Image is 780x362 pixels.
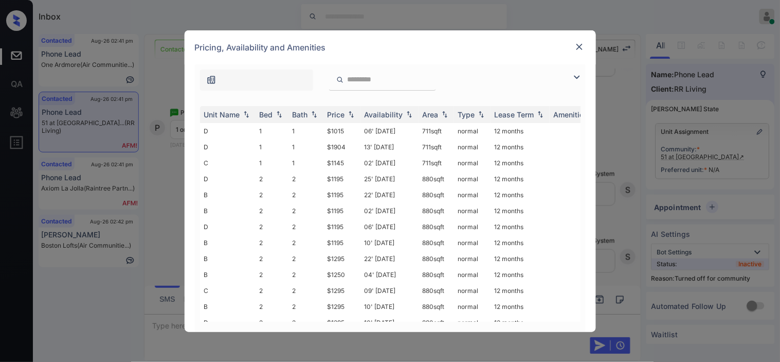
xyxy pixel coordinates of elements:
td: C [200,155,256,171]
td: 1 [288,123,323,139]
img: icon-zuma [206,75,216,85]
img: sorting [241,111,251,118]
td: 2 [288,299,323,315]
td: 711 sqft [419,155,454,171]
td: 2 [256,251,288,267]
td: B [200,203,256,219]
td: $1195 [323,219,360,235]
td: 2 [256,283,288,299]
td: B [200,299,256,315]
div: Price [328,110,345,119]
td: 880 sqft [419,219,454,235]
img: icon-zuma [336,75,344,84]
td: normal [454,219,491,235]
div: Type [458,110,475,119]
td: 2 [288,219,323,235]
div: Area [423,110,439,119]
td: 2 [256,219,288,235]
td: 1 [288,155,323,171]
div: Bed [260,110,273,119]
td: normal [454,171,491,187]
td: normal [454,283,491,299]
td: B [200,187,256,203]
td: 02' [DATE] [360,155,419,171]
td: 880 sqft [419,315,454,331]
td: 12 months [491,139,550,155]
td: normal [454,251,491,267]
td: 02' [DATE] [360,203,419,219]
td: D [200,315,256,331]
td: 711 sqft [419,123,454,139]
td: 2 [256,267,288,283]
td: 12 months [491,203,550,219]
div: Bath [293,110,308,119]
td: normal [454,203,491,219]
td: normal [454,139,491,155]
td: 09' [DATE] [360,283,419,299]
td: B [200,267,256,283]
td: normal [454,267,491,283]
td: 880 sqft [419,187,454,203]
td: 12 months [491,267,550,283]
td: 1 [288,139,323,155]
td: 2 [288,267,323,283]
td: normal [454,187,491,203]
td: $1015 [323,123,360,139]
img: sorting [274,111,284,118]
td: normal [454,155,491,171]
img: sorting [535,111,546,118]
td: $1145 [323,155,360,171]
td: $1250 [323,267,360,283]
td: 2 [288,187,323,203]
td: 880 sqft [419,283,454,299]
td: 10' [DATE] [360,235,419,251]
td: 12 months [491,155,550,171]
div: Unit Name [204,110,240,119]
td: B [200,251,256,267]
td: $1195 [323,203,360,219]
div: Pricing, Availability and Amenities [185,30,596,64]
td: 880 sqft [419,251,454,267]
td: normal [454,315,491,331]
td: $1295 [323,283,360,299]
td: normal [454,299,491,315]
td: 22' [DATE] [360,187,419,203]
td: 06' [DATE] [360,123,419,139]
td: 10' [DATE] [360,315,419,331]
img: sorting [440,111,450,118]
td: 2 [256,315,288,331]
td: 2 [256,203,288,219]
td: 12 months [491,187,550,203]
td: $1195 [323,235,360,251]
td: 2 [288,203,323,219]
td: 2 [288,315,323,331]
td: 1 [256,155,288,171]
td: 2 [288,171,323,187]
div: Availability [365,110,403,119]
td: 2 [256,187,288,203]
td: $1295 [323,299,360,315]
td: 2 [288,251,323,267]
td: normal [454,123,491,139]
td: 880 sqft [419,203,454,219]
td: $1295 [323,315,360,331]
td: C [200,283,256,299]
td: 12 months [491,219,550,235]
img: icon-zuma [571,71,583,83]
td: 880 sqft [419,299,454,315]
img: sorting [404,111,414,118]
td: 2 [256,235,288,251]
td: 12 months [491,283,550,299]
td: 12 months [491,299,550,315]
img: sorting [476,111,486,118]
td: 2 [288,283,323,299]
td: 12 months [491,315,550,331]
td: 12 months [491,123,550,139]
img: sorting [309,111,319,118]
td: $1295 [323,251,360,267]
td: 04' [DATE] [360,267,419,283]
div: Amenities [554,110,588,119]
td: normal [454,235,491,251]
td: 10' [DATE] [360,299,419,315]
td: 12 months [491,171,550,187]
